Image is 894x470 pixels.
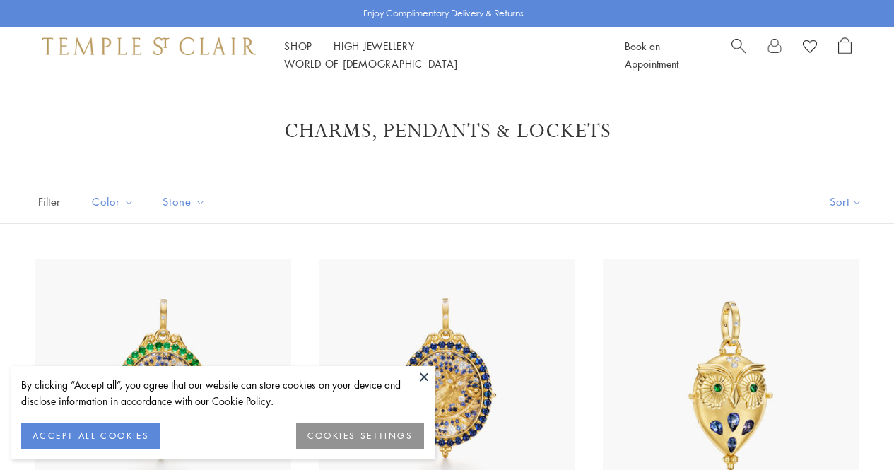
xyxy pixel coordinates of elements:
button: Show sort by [798,180,894,223]
h1: Charms, Pendants & Lockets [57,119,837,144]
a: Book an Appointment [625,39,678,71]
img: Temple St. Clair [42,37,256,54]
iframe: Gorgias live chat messenger [823,404,880,456]
span: Color [85,193,145,211]
button: ACCEPT ALL COOKIES [21,423,160,449]
a: World of [DEMOGRAPHIC_DATA]World of [DEMOGRAPHIC_DATA] [284,57,457,71]
button: Stone [152,186,216,218]
a: View Wishlist [803,37,817,59]
a: Open Shopping Bag [838,37,852,73]
p: Enjoy Complimentary Delivery & Returns [363,6,524,20]
a: Search [731,37,746,73]
button: COOKIES SETTINGS [296,423,424,449]
button: Color [81,186,145,218]
a: High JewelleryHigh Jewellery [334,39,415,53]
div: By clicking “Accept all”, you agree that our website can store cookies on your device and disclos... [21,377,424,409]
nav: Main navigation [284,37,593,73]
a: ShopShop [284,39,312,53]
span: Stone [155,193,216,211]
